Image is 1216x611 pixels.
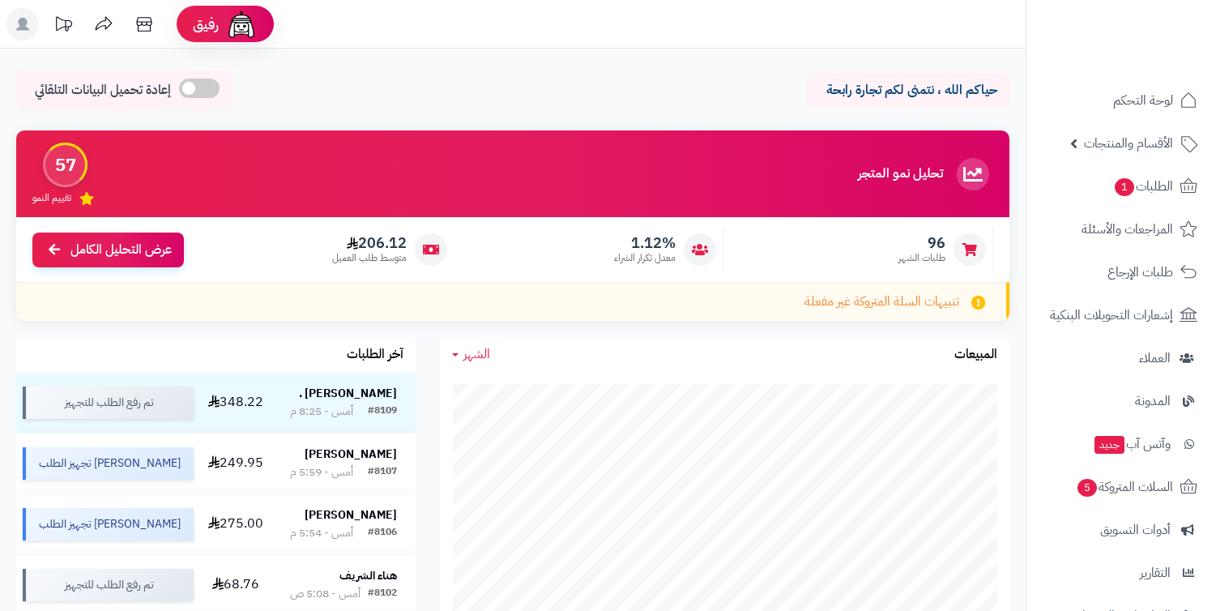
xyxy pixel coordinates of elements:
[1107,261,1173,284] span: طلبات الإرجاع
[368,404,397,420] div: #8109
[1036,167,1206,206] a: الطلبات1
[23,569,194,601] div: تم رفع الطلب للتجهيز
[339,567,397,584] strong: هناء الشريف
[305,446,397,463] strong: [PERSON_NAME]
[35,81,171,100] span: إعادة تحميل البيانات التلقائي
[23,508,194,540] div: [PERSON_NAME] تجهيز الطلب
[200,373,272,433] td: 348.22
[368,586,397,602] div: #8102
[1036,425,1206,464] a: وآتس آبجديد
[32,191,71,205] span: تقييم النمو
[368,525,397,541] div: #8106
[858,167,943,182] h3: تحليل نمو المتجر
[1094,436,1124,454] span: جديد
[290,586,361,602] div: أمس - 5:08 ص
[290,404,353,420] div: أمس - 8:25 م
[452,345,490,364] a: الشهر
[23,387,194,419] div: تم رفع الطلب للتجهيز
[299,385,397,402] strong: [PERSON_NAME] .
[1036,296,1206,335] a: إشعارات التحويلات البنكية
[332,251,407,265] span: متوسط طلب العميل
[332,234,407,252] span: 206.12
[1036,339,1206,378] a: العملاء
[954,348,997,362] h3: المبيعات
[614,234,676,252] span: 1.12%
[1106,43,1201,77] img: logo-2.png
[1140,562,1171,584] span: التقارير
[898,251,945,265] span: طلبات الشهر
[1036,81,1206,120] a: لوحة التحكم
[193,15,219,34] span: رفيق
[1036,511,1206,549] a: أدوات التسويق
[1036,210,1206,249] a: المراجعات والأسئلة
[1084,132,1173,155] span: الأقسام والمنتجات
[1036,382,1206,421] a: المدونة
[1093,433,1171,455] span: وآتس آب
[1050,304,1173,327] span: إشعارات التحويلات البنكية
[614,251,676,265] span: معدل تكرار الشراء
[70,241,172,259] span: عرض التحليل الكامل
[1100,519,1171,541] span: أدوات التسويق
[23,447,194,480] div: [PERSON_NAME] تجهيز الطلب
[1082,218,1173,241] span: المراجعات والأسئلة
[32,233,184,267] a: عرض التحليل الكامل
[1113,175,1173,198] span: الطلبات
[819,81,997,100] p: حياكم الله ، نتمنى لكم تجارة رابحة
[1113,89,1173,112] span: لوحة التحكم
[347,348,403,362] h3: آخر الطلبات
[1139,347,1171,370] span: العملاء
[368,464,397,481] div: #8107
[290,525,353,541] div: أمس - 5:54 م
[43,8,83,45] a: تحديثات المنصة
[1135,390,1171,412] span: المدونة
[1036,468,1206,506] a: السلات المتروكة5
[200,494,272,554] td: 275.00
[305,506,397,523] strong: [PERSON_NAME]
[1036,253,1206,292] a: طلبات الإرجاع
[225,8,258,41] img: ai-face.png
[200,434,272,493] td: 249.95
[1077,479,1097,497] span: 5
[1036,553,1206,592] a: التقارير
[804,293,959,311] span: تنبيهات السلة المتروكة غير مفعلة
[898,234,945,252] span: 96
[463,344,490,364] span: الشهر
[1115,178,1134,196] span: 1
[290,464,353,481] div: أمس - 5:59 م
[1076,476,1173,498] span: السلات المتروكة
